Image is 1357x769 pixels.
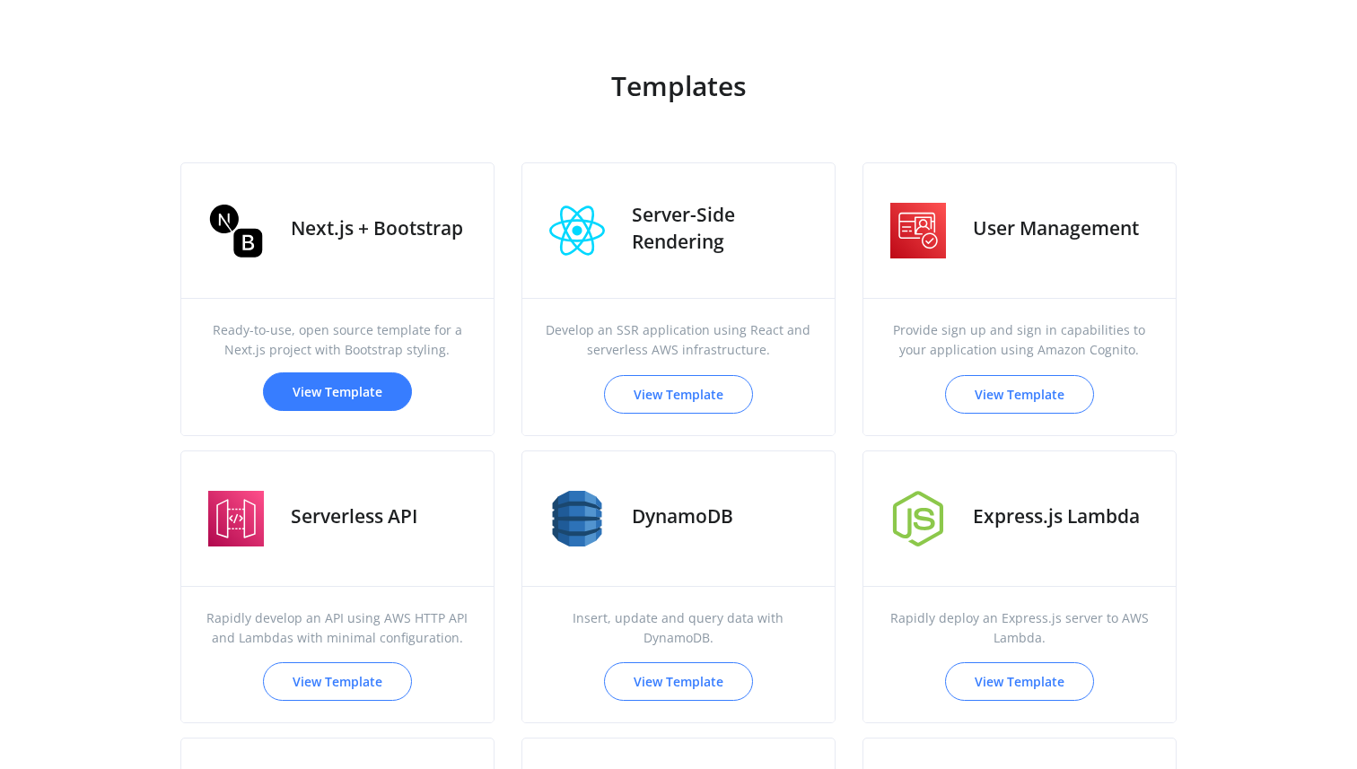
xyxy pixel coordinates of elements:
[263,662,412,701] a: View Template
[544,608,813,649] span: Insert, update and query data with DynamoDB.
[181,163,291,298] img: Template Image 1
[479,67,878,105] h2: Templates
[604,375,753,414] a: View Template
[885,320,1154,361] span: Provide sign up and sign in capabilities to your application using Amazon Cognito.
[291,503,465,529] h3: Serverless API
[632,503,806,529] h3: DynamoDB
[522,163,632,298] img: Template Image 1
[291,215,465,241] h3: Next.js + Bootstrap
[945,375,1094,414] a: View Template
[181,451,291,586] img: Template Image 1
[863,451,973,586] img: Template Image 1
[973,503,1147,529] h3: Express.js Lambda
[863,163,973,298] img: Template Image 1
[544,320,813,361] span: Develop an SSR application using React and serverless AWS infrastructure.
[522,451,632,586] img: Template Image 1
[632,202,806,255] h3: Server-Side Rendering
[203,608,472,649] span: Rapidly develop an API using AWS HTTP API and Lambdas with minimal configuration.
[604,662,753,701] a: View Template
[885,608,1154,649] span: Rapidly deploy an Express.js server to AWS Lambda.
[263,372,412,411] a: View Template
[203,320,472,361] span: Ready-to-use, open source template for a Next.js project with Bootstrap styling.
[945,662,1094,701] a: View Template
[973,215,1147,241] h3: User Management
